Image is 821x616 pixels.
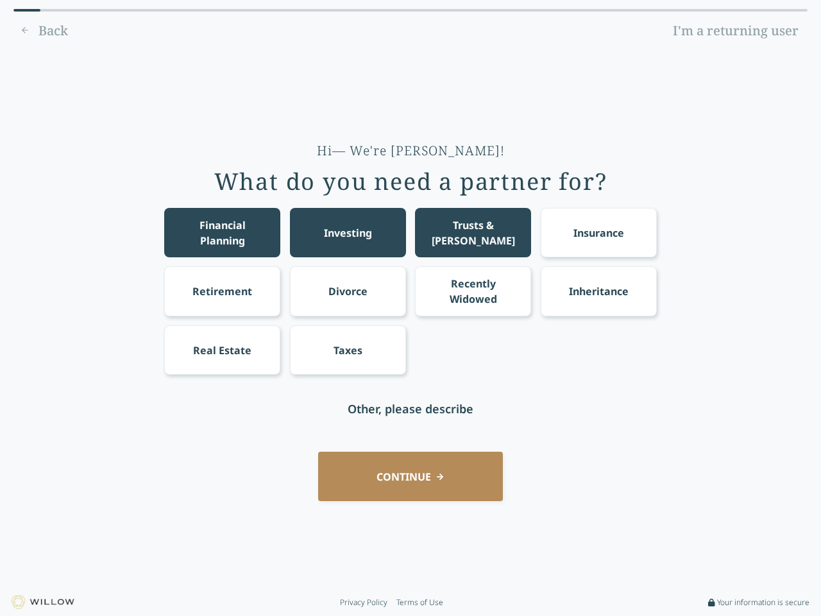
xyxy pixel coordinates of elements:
[664,21,808,41] a: I'm a returning user
[396,597,443,608] a: Terms of Use
[569,284,629,299] div: Inheritance
[318,452,503,501] button: CONTINUE
[193,343,251,358] div: Real Estate
[334,343,362,358] div: Taxes
[324,225,372,241] div: Investing
[214,169,607,194] div: What do you need a partner for?
[317,142,505,160] div: Hi— We're [PERSON_NAME]!
[12,595,74,609] img: Willow logo
[340,597,387,608] a: Privacy Policy
[427,218,520,248] div: Trusts & [PERSON_NAME]
[573,225,624,241] div: Insurance
[717,597,809,608] span: Your information is secure
[427,276,520,307] div: Recently Widowed
[328,284,368,299] div: Divorce
[192,284,252,299] div: Retirement
[176,218,269,248] div: Financial Planning
[348,400,473,418] div: Other, please describe
[13,9,40,12] div: 0% complete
